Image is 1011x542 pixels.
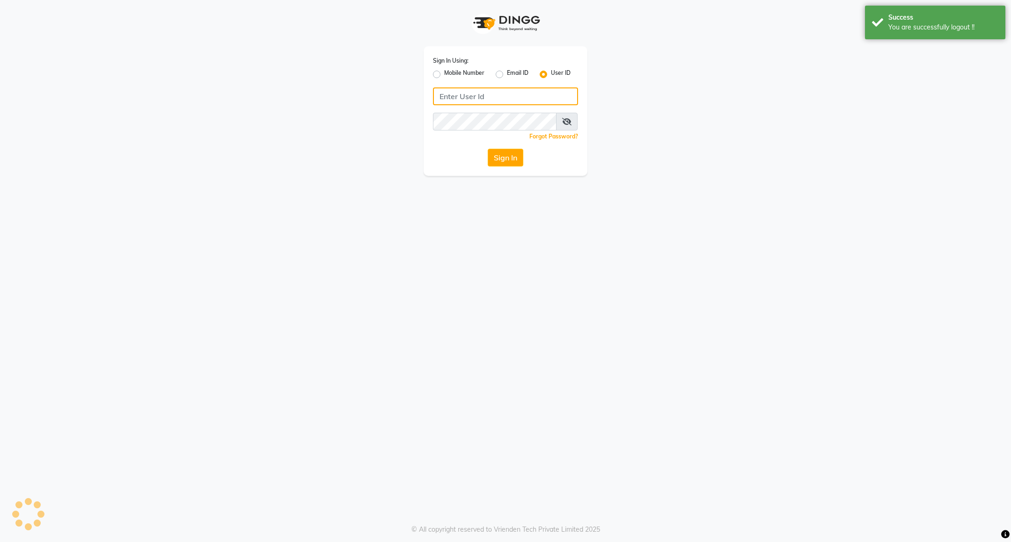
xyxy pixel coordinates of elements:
[529,133,578,140] a: Forgot Password?
[444,69,484,80] label: Mobile Number
[433,57,469,65] label: Sign In Using:
[433,113,557,130] input: Username
[507,69,528,80] label: Email ID
[551,69,571,80] label: User ID
[888,22,998,32] div: You are successfully logout !!
[488,149,523,166] button: Sign In
[468,9,543,37] img: logo1.svg
[433,87,578,105] input: Username
[888,13,998,22] div: Success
